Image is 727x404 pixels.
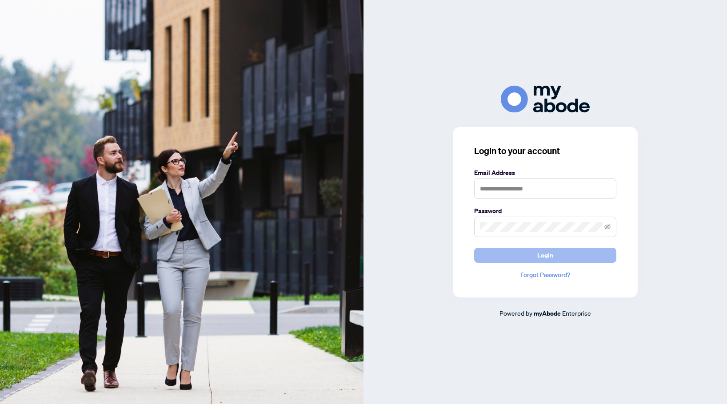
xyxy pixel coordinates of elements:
[474,270,616,280] a: Forgot Password?
[537,248,553,262] span: Login
[474,145,616,157] h3: Login to your account
[474,206,616,216] label: Password
[562,309,591,317] span: Enterprise
[604,224,611,230] span: eye-invisible
[474,248,616,263] button: Login
[499,309,532,317] span: Powered by
[534,309,561,318] a: myAbode
[474,168,616,178] label: Email Address
[501,86,590,113] img: ma-logo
